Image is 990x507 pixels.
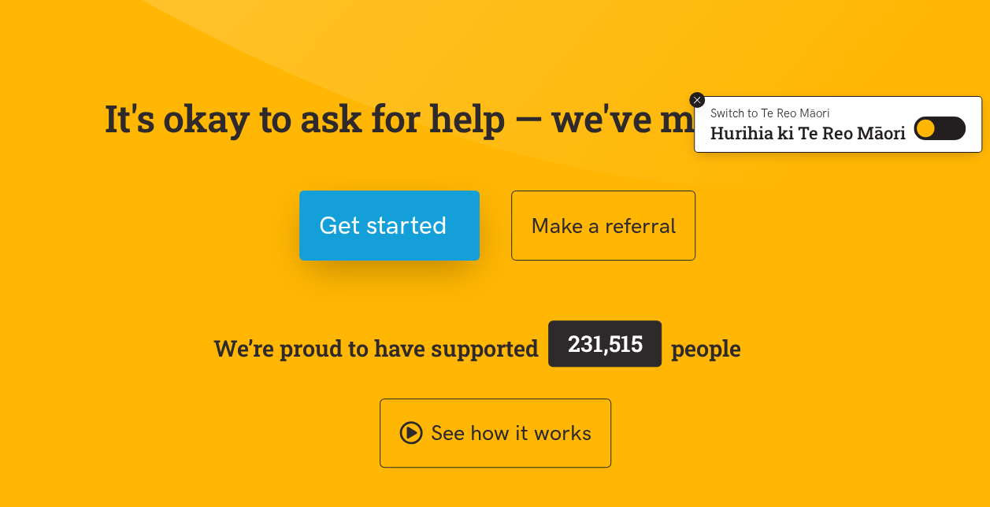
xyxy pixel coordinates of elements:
button: Get started [299,191,480,261]
span: Get started [319,205,447,246]
p: Switch to Te Reo Māori [710,109,906,118]
button: Make a referral [511,191,695,261]
span: We’re proud to have supported people [213,317,741,379]
span: 231,515 [568,328,643,358]
p: It's okay to ask for help — we've made it easy! [102,95,889,141]
a: See how it works [380,398,611,468]
p: Hurihia ki Te Reo Māori [710,126,906,140]
a: 231,515 [539,317,671,379]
